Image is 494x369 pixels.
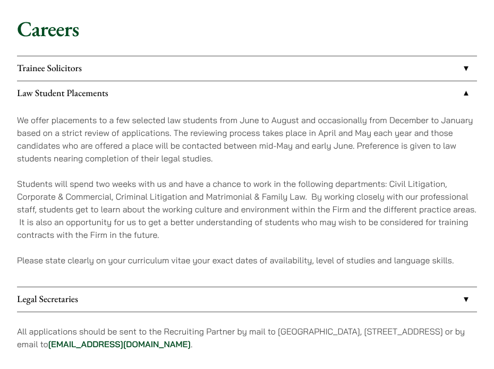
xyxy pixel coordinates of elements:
p: Please state clearly on your curriculum vitae your exact dates of availability, level of studies ... [17,254,477,267]
p: All applications should be sent to the Recruiting Partner by mail to [GEOGRAPHIC_DATA], [STREET_A... [17,325,477,350]
a: [EMAIL_ADDRESS][DOMAIN_NAME] [48,339,191,349]
a: Legal Secretaries [17,287,477,312]
a: Law Student Placements [17,81,477,106]
div: Law Student Placements [17,106,477,286]
h1: Careers [17,16,477,41]
p: Students will spend two weeks with us and have a chance to work in the following departments: Civ... [17,177,477,241]
p: We offer placements to a few selected law students from June to August and occasionally from Dece... [17,114,477,165]
a: Trainee Solicitors [17,56,477,81]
